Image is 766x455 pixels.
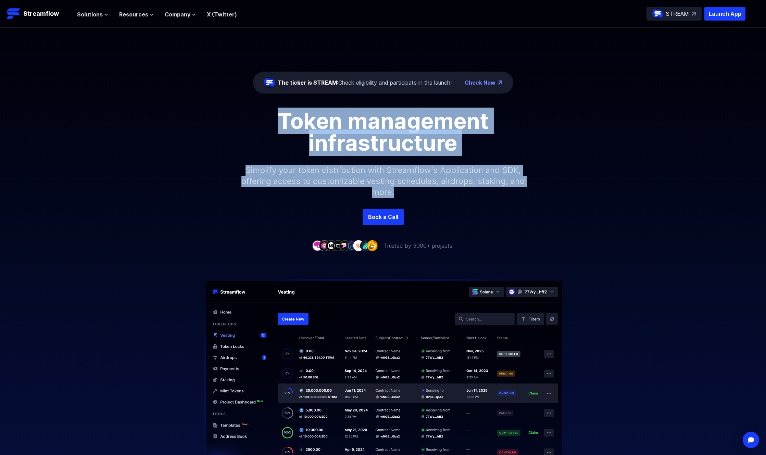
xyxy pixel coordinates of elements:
[7,7,21,21] img: Streamflow Logo
[498,81,502,85] img: top-right-arrow.png
[367,240,378,251] img: company-9
[119,10,154,19] button: Resources
[236,154,530,209] p: Simplify your token distribution with Streamflow's Application and SDK, offering access to custom...
[319,240,330,251] img: company-2
[666,10,689,18] p: STREAM
[353,240,364,251] img: company-7
[326,240,337,251] img: company-3
[207,11,237,18] a: X (Twitter)
[346,240,357,251] img: company-6
[264,77,275,88] img: streamflow-logo-circle.png
[332,240,343,251] img: company-4
[360,240,371,251] img: company-8
[23,9,59,19] p: Streamflow
[652,8,663,19] img: streamflow-logo-circle.png
[165,10,196,19] button: Company
[278,79,338,86] span: The ticker is STREAM:
[743,432,759,448] div: Open Intercom Messenger
[77,10,108,19] button: Solutions
[278,78,452,87] div: Check eligibility and participate in the launch!
[384,242,452,250] p: Trusted by 5000+ projects
[7,7,70,21] a: Streamflow
[165,10,190,19] span: Company
[704,7,745,21] button: Launch App
[312,240,323,251] img: company-1
[77,10,103,19] span: Solutions
[646,7,702,21] a: STREAM
[229,110,537,154] h1: Token management infrastructure
[465,78,495,87] a: Check Now
[339,240,350,251] img: company-5
[692,12,696,16] img: top-right-arrow.svg
[363,209,404,225] a: Book a Call
[119,10,148,19] span: Resources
